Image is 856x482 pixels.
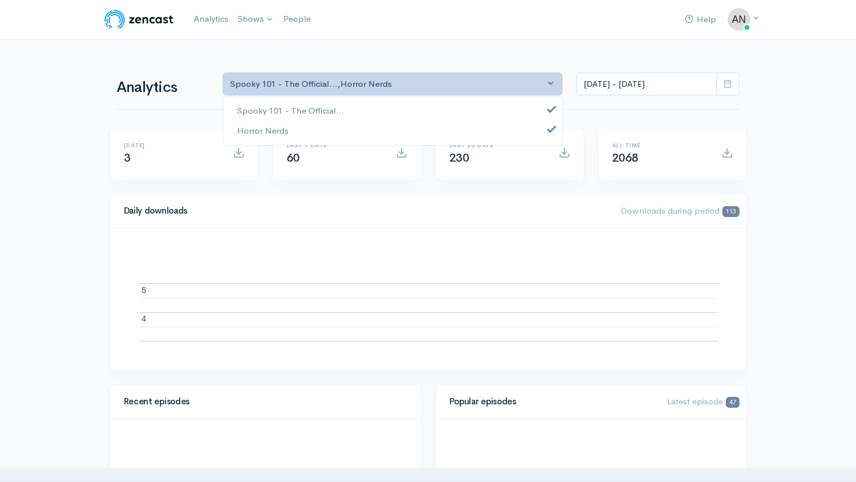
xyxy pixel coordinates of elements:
a: Analytics [189,7,233,31]
span: 47 [726,397,739,408]
span: Horror Nerds [237,124,288,137]
h6: All time [612,142,708,148]
text: 5 [142,285,146,294]
h6: [DATE] [124,142,219,148]
div: Spooky 101 - The Official... , Horror Nerds [230,78,545,91]
span: 60 [287,151,300,165]
img: ZenCast Logo [103,8,175,31]
a: Shows [233,7,279,32]
a: People [279,7,315,31]
h6: Last 30 days [449,142,545,148]
span: Latest episode: [667,396,739,407]
h4: Daily downloads [124,206,608,216]
span: 2068 [612,151,638,165]
span: 113 [722,206,739,217]
h1: Analytics [116,79,209,96]
img: ... [728,8,750,31]
span: Downloads during period: [621,205,739,216]
span: 230 [449,151,469,165]
span: Spooky 101 - The Official... [237,105,344,118]
h4: Recent episodes [124,397,400,407]
h6: Last 7 days [287,142,382,148]
svg: A chart. [124,242,733,356]
a: Help [680,7,721,32]
button: Spooky 101 - The Official..., Horror Nerds [223,73,563,96]
span: 3 [124,151,131,165]
input: analytics date range selector [576,73,717,96]
h4: Popular episodes [449,397,654,407]
text: 4 [142,314,146,323]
